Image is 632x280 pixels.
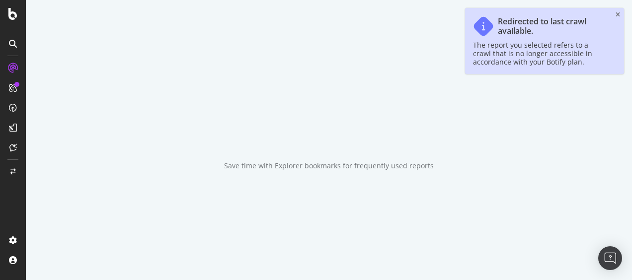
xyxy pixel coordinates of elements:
[616,12,620,18] div: close toast
[293,109,365,145] div: animation
[473,41,606,66] div: The report you selected refers to a crawl that is no longer accessible in accordance with your Bo...
[598,246,622,270] div: Open Intercom Messenger
[224,161,434,171] div: Save time with Explorer bookmarks for frequently used reports
[498,17,606,36] div: Redirected to last crawl available.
